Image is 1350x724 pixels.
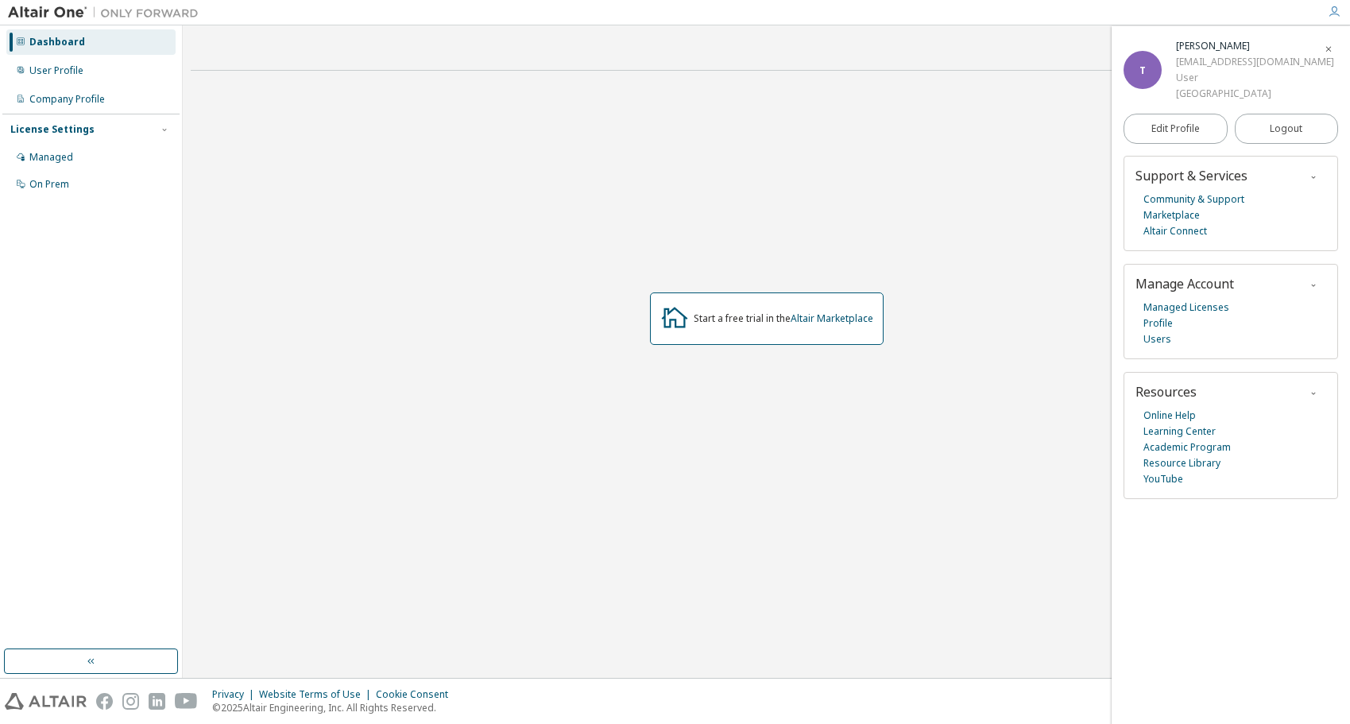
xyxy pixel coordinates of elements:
[791,312,873,325] a: Altair Marketplace
[29,93,105,106] div: Company Profile
[376,688,458,701] div: Cookie Consent
[1176,38,1334,54] div: TSUN HO SHEK
[1235,114,1339,144] button: Logout
[5,693,87,710] img: altair_logo.svg
[1124,114,1228,144] a: Edit Profile
[10,123,95,136] div: License Settings
[1143,300,1229,316] a: Managed Licenses
[1143,316,1173,331] a: Profile
[1135,167,1247,184] span: Support & Services
[1270,121,1302,137] span: Logout
[694,312,873,325] div: Start a free trial in the
[1143,455,1220,471] a: Resource Library
[8,5,207,21] img: Altair One
[29,36,85,48] div: Dashboard
[96,693,113,710] img: facebook.svg
[259,688,376,701] div: Website Terms of Use
[1143,408,1196,424] a: Online Help
[29,178,69,191] div: On Prem
[122,693,139,710] img: instagram.svg
[212,701,458,714] p: © 2025 Altair Engineering, Inc. All Rights Reserved.
[1143,471,1183,487] a: YouTube
[175,693,198,710] img: youtube.svg
[1176,54,1334,70] div: [EMAIL_ADDRESS][DOMAIN_NAME]
[1135,383,1197,401] span: Resources
[1143,207,1200,223] a: Marketplace
[1143,439,1231,455] a: Academic Program
[29,151,73,164] div: Managed
[1176,70,1334,86] div: User
[1139,64,1146,77] span: T
[1176,86,1334,102] div: [GEOGRAPHIC_DATA]
[149,693,165,710] img: linkedin.svg
[1151,122,1200,135] span: Edit Profile
[212,688,259,701] div: Privacy
[1135,275,1234,292] span: Manage Account
[1143,192,1244,207] a: Community & Support
[29,64,83,77] div: User Profile
[1143,223,1207,239] a: Altair Connect
[1143,331,1171,347] a: Users
[1143,424,1216,439] a: Learning Center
